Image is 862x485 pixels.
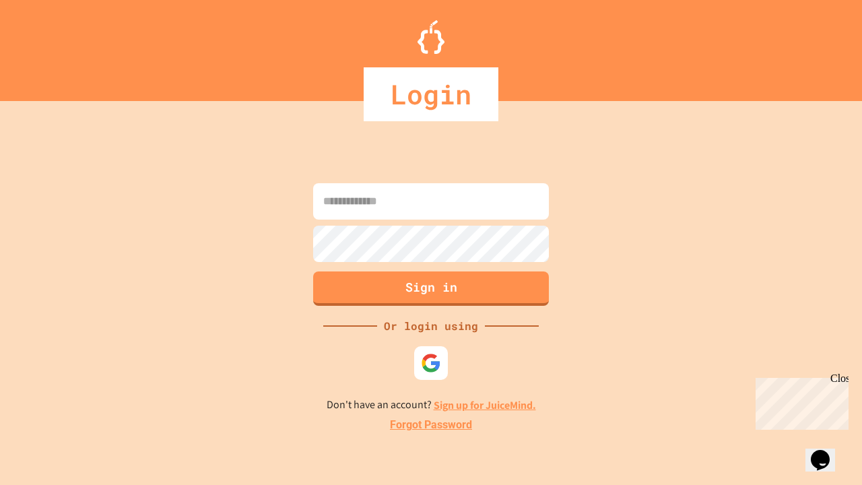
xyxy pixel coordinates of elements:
button: Sign in [313,271,549,306]
iframe: chat widget [750,373,849,430]
a: Forgot Password [390,417,472,433]
div: Or login using [377,318,485,334]
img: Logo.svg [418,20,444,54]
div: Login [364,67,498,121]
div: Chat with us now!Close [5,5,93,86]
p: Don't have an account? [327,397,536,414]
iframe: chat widget [805,431,849,472]
a: Sign up for JuiceMind. [434,398,536,412]
img: google-icon.svg [421,353,441,373]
